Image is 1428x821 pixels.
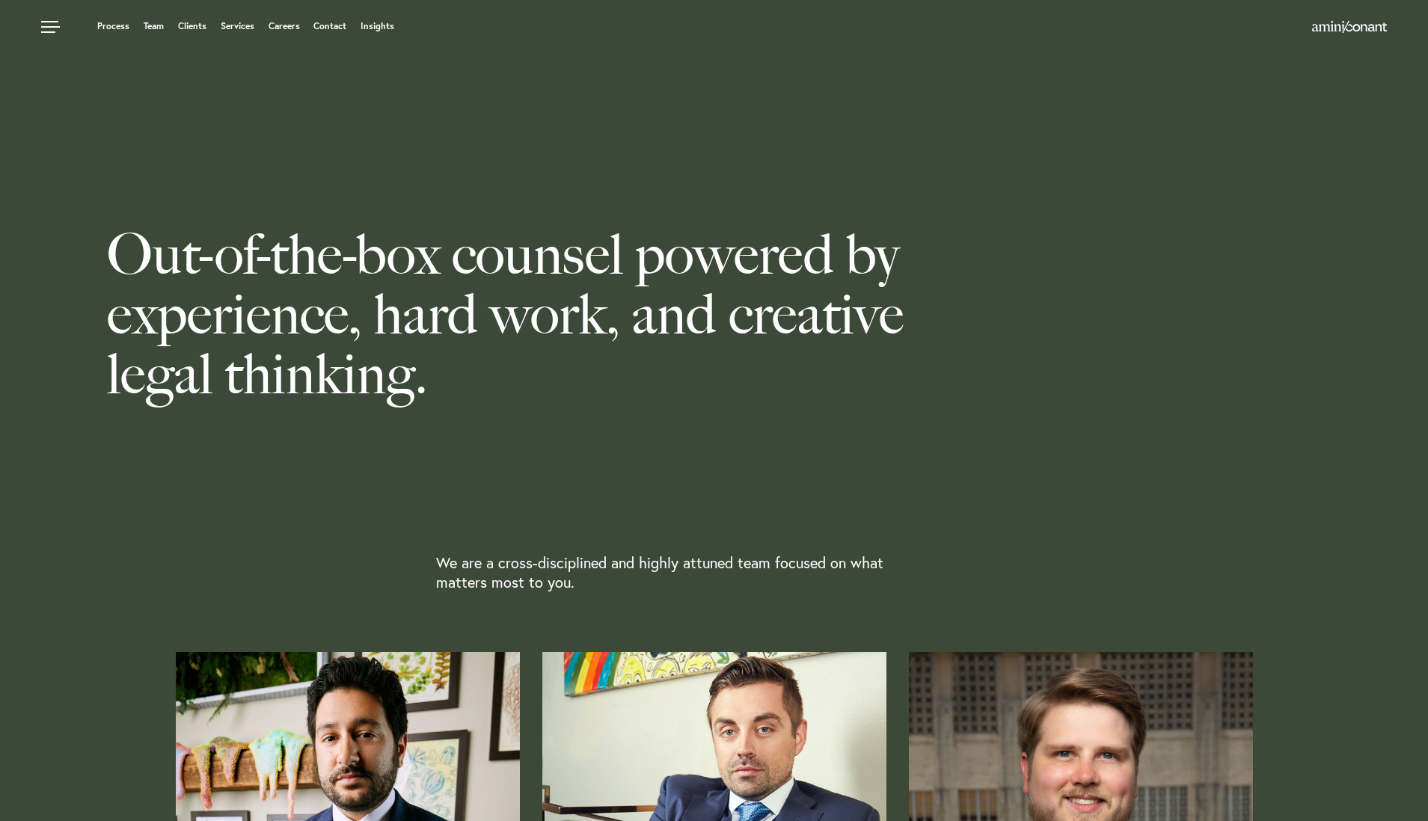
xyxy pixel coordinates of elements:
a: Insights [361,22,394,31]
a: Home [1312,22,1387,34]
a: Services [221,22,254,31]
p: We are a cross-disciplined and highly attuned team focused on what matters most to you. [436,553,916,592]
a: Clients [178,22,206,31]
img: Amini & Conant [1312,21,1387,33]
a: Process [97,22,129,31]
a: Contact [313,22,346,31]
a: Team [144,22,164,31]
a: Careers [269,22,300,31]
